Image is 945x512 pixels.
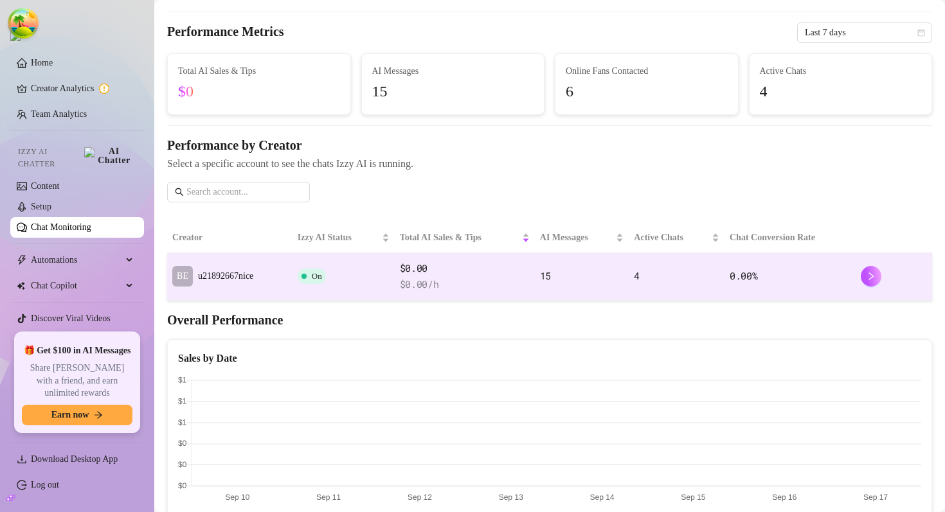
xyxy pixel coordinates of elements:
[94,410,103,419] span: arrow-right
[178,350,921,366] div: Sales by Date
[31,109,87,119] a: Team Analytics
[400,261,530,276] span: $0.00
[566,80,728,104] span: 6
[917,29,925,37] span: calendar
[535,223,629,253] th: AI Messages
[177,269,188,283] span: BE
[31,78,134,99] a: Creator Analytics exclamation-circle
[730,269,758,282] span: 0.00 %
[298,231,379,245] span: Izzy AI Status
[51,410,89,420] span: Earn now
[18,146,79,170] span: Izzy AI Chatter
[198,271,253,281] span: u21892667nice
[31,58,53,67] a: Home
[84,147,134,165] img: AI Chatter
[167,223,292,253] th: Creator
[31,454,118,464] span: Download Desktop App
[540,231,614,245] span: AI Messages
[395,223,535,253] th: Total AI Sales & Tips
[867,272,876,281] span: right
[178,83,194,100] span: $0
[167,311,932,329] h4: Overall Performance
[400,231,519,245] span: Total AI Sales & Tips
[312,271,322,281] span: On
[861,266,881,287] button: right
[175,188,184,197] span: search
[540,269,551,282] span: 15
[22,405,132,425] button: Earn nowarrow-right
[167,136,932,154] h4: Performance by Creator
[400,277,530,292] span: $ 0.00 /h
[31,222,91,232] a: Chat Monitoring
[167,155,932,172] span: Select a specific account to see the chats Izzy AI is running.
[634,269,640,282] span: 4
[760,80,922,104] span: 4
[292,223,395,253] th: Izzy AI Status
[10,10,36,36] button: Open Tanstack query devtools
[724,223,856,253] th: Chat Conversion Rate
[22,362,132,400] span: Share [PERSON_NAME] with a friend, and earn unlimited rewards
[178,64,340,78] span: Total AI Sales & Tips
[24,344,131,357] span: 🎁 Get $100 in AI Messages
[31,276,122,296] span: Chat Copilot
[31,313,111,323] a: Discover Viral Videos
[6,493,15,502] span: build
[760,64,922,78] span: Active Chats
[31,202,51,211] a: Setup
[17,255,27,265] span: thunderbolt
[372,80,534,104] span: 15
[186,185,302,199] input: Search account...
[805,23,924,42] span: Last 7 days
[17,454,27,464] span: download
[372,64,534,78] span: AI Messages
[31,181,59,191] a: Content
[629,223,724,253] th: Active Chats
[566,64,728,78] span: Online Fans Contacted
[31,480,59,490] a: Log out
[634,231,709,245] span: Active Chats
[167,22,284,43] h4: Performance Metrics
[31,250,122,270] span: Automations
[17,281,25,290] img: Chat Copilot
